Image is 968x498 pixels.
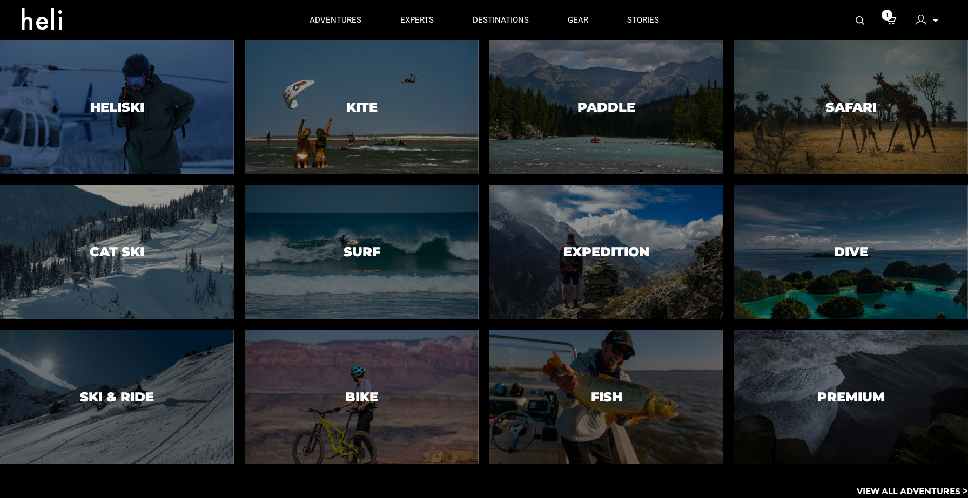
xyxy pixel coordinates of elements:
a: PremiumPremium image [734,330,968,464]
h3: Fish [591,390,622,404]
img: search-bar-icon.svg [856,16,864,25]
h3: Cat Ski [90,245,144,259]
h3: Safari [826,100,877,114]
h3: Paddle [577,100,635,114]
h3: Dive [834,245,868,259]
p: View All Adventures > [857,486,968,498]
p: experts [400,15,434,26]
span: 1 [882,10,892,21]
h3: Heliski [90,100,144,114]
p: destinations [473,15,529,26]
h3: Bike [345,390,378,404]
p: adventures [310,15,361,26]
img: signin-icon-3x.png [916,15,926,25]
h3: Kite [346,100,378,114]
h3: Expedition [563,245,649,259]
h3: Premium [817,390,885,404]
h3: Ski & Ride [80,390,154,404]
h3: Surf [344,245,380,259]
